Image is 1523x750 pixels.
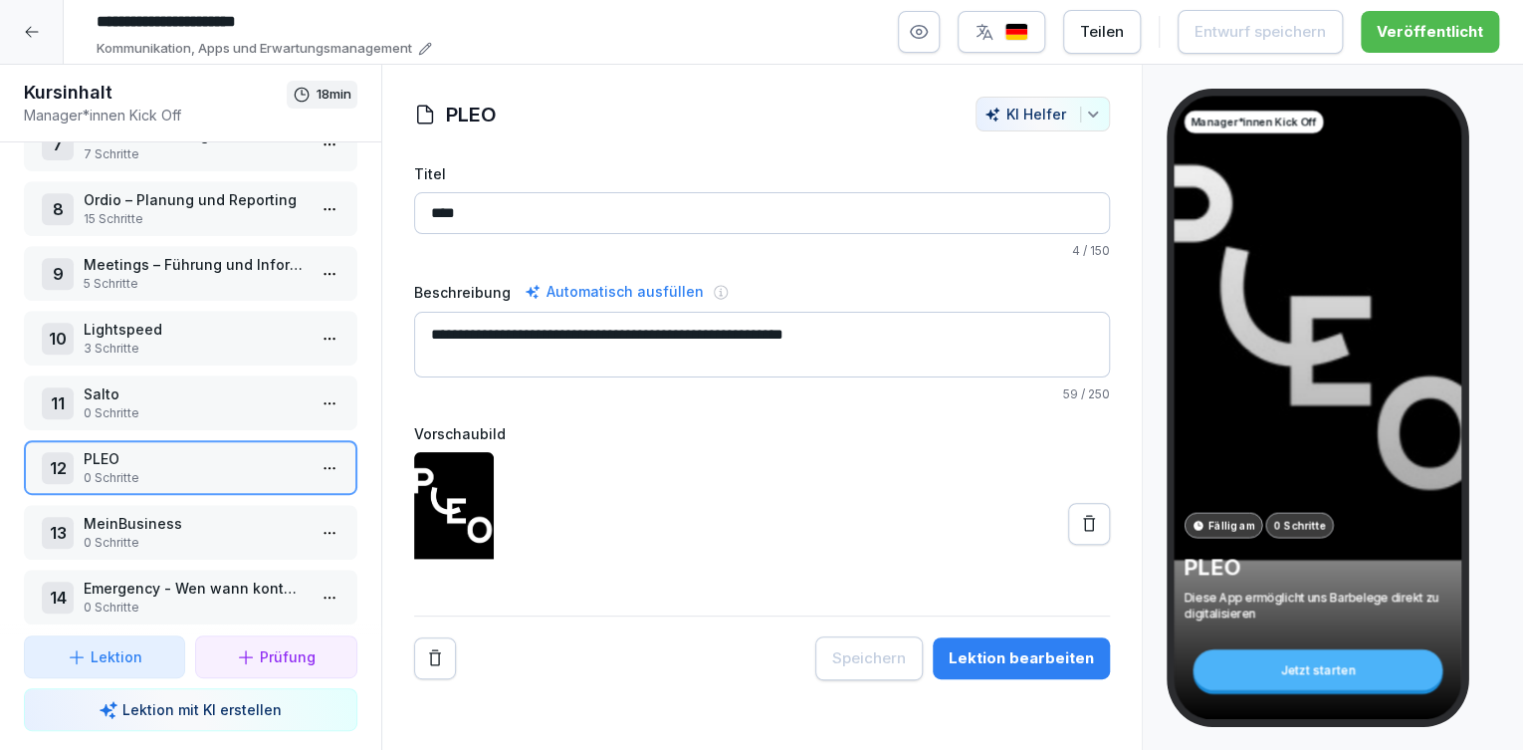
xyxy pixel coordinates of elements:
[1072,243,1080,258] span: 4
[984,106,1101,123] div: KI Helfer
[446,100,497,129] h1: PLEO
[42,517,74,549] div: 13
[815,636,923,680] button: Speichern
[24,246,357,301] div: 9Meetings – Führung und Information5 Schritte
[414,242,1110,260] p: / 150
[24,505,357,560] div: 13MeinBusiness0 Schritte
[24,440,357,495] div: 12PLEO0 Schritte
[97,39,412,59] p: Kommunikation, Apps und Erwartungsmanagement
[84,599,306,617] p: 0 Schritte
[42,323,74,355] div: 10
[84,513,306,534] p: MeinBusiness
[24,81,287,105] h1: Kursinhalt
[84,319,306,340] p: Lightspeed
[414,163,1110,184] label: Titel
[84,383,306,404] p: Salto
[42,128,74,160] div: 7
[414,637,456,679] button: Remove
[414,423,1110,444] label: Vorschaubild
[42,582,74,614] div: 14
[832,647,906,669] div: Speichern
[414,282,511,303] label: Beschreibung
[1195,21,1326,43] div: Entwurf speichern
[949,647,1094,669] div: Lektion bearbeiten
[24,105,287,125] p: Manager*innen Kick Off
[84,189,306,210] p: Ordio – Planung und Reporting
[24,688,357,731] button: Lektion mit KI erstellen
[1191,115,1316,129] p: Manager*innen Kick Off
[84,340,306,358] p: 3 Schritte
[260,646,316,667] p: Prüfung
[1361,11,1499,53] button: Veröffentlicht
[84,275,306,293] p: 5 Schritte
[42,258,74,290] div: 9
[84,469,306,487] p: 0 Schritte
[1184,553,1450,581] p: PLEO
[24,570,357,625] div: 14Emergency - Wen wann kontaktieren?0 Schritte
[24,635,185,678] button: Lektion
[976,97,1110,131] button: KI Helfer
[1080,21,1124,43] div: Teilen
[24,117,357,171] div: 7Bounti – Schulungen und Überblick über Wissenstand7 Schritte
[1273,518,1325,533] p: 0 Schritte
[195,635,356,678] button: Prüfung
[1063,386,1078,401] span: 59
[42,387,74,419] div: 11
[122,699,282,720] p: Lektion mit KI erstellen
[1063,10,1141,54] button: Teilen
[84,578,306,599] p: Emergency - Wen wann kontaktieren?
[1193,649,1442,690] div: Jetzt starten
[91,646,142,667] p: Lektion
[84,448,306,469] p: PLEO
[84,534,306,552] p: 0 Schritte
[24,375,357,430] div: 11Salto0 Schritte
[84,404,306,422] p: 0 Schritte
[84,254,306,275] p: Meetings – Führung und Information
[24,181,357,236] div: 8Ordio – Planung und Reporting15 Schritte
[24,311,357,366] div: 10Lightspeed3 Schritte
[84,210,306,228] p: 15 Schritte
[42,452,74,484] div: 12
[42,193,74,225] div: 8
[933,637,1110,679] button: Lektion bearbeiten
[1377,21,1483,43] div: Veröffentlicht
[1004,23,1028,42] img: de.svg
[521,280,708,304] div: Automatisch ausfüllen
[1178,10,1343,54] button: Entwurf speichern
[414,452,494,596] img: q68ejrjv8bnh6498x0vnpr1w.png
[1184,590,1450,622] p: Diese App ermöglicht uns Barbelege direkt zu digitalisieren
[414,385,1110,403] p: / 250
[84,145,306,163] p: 7 Schritte
[1207,518,1253,533] p: Fällig am
[317,85,351,105] p: 18 min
